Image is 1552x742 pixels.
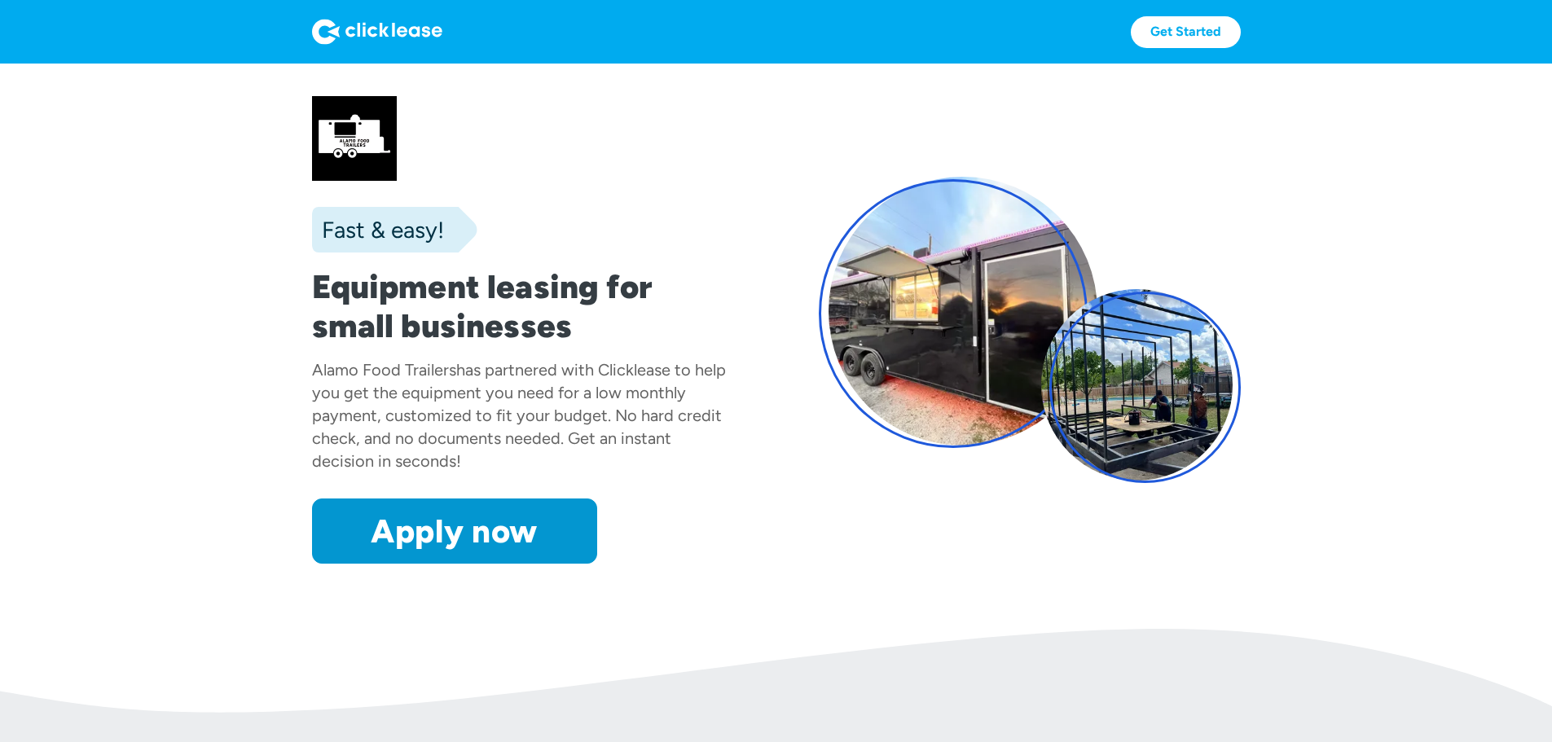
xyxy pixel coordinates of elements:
h1: Equipment leasing for small businesses [312,267,734,345]
a: Apply now [312,498,597,564]
div: Alamo Food Trailers [312,360,456,380]
div: Fast & easy! [312,213,444,246]
div: has partnered with Clicklease to help you get the equipment you need for a low monthly payment, c... [312,360,726,471]
img: Logo [312,19,442,45]
a: Get Started [1131,16,1241,48]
